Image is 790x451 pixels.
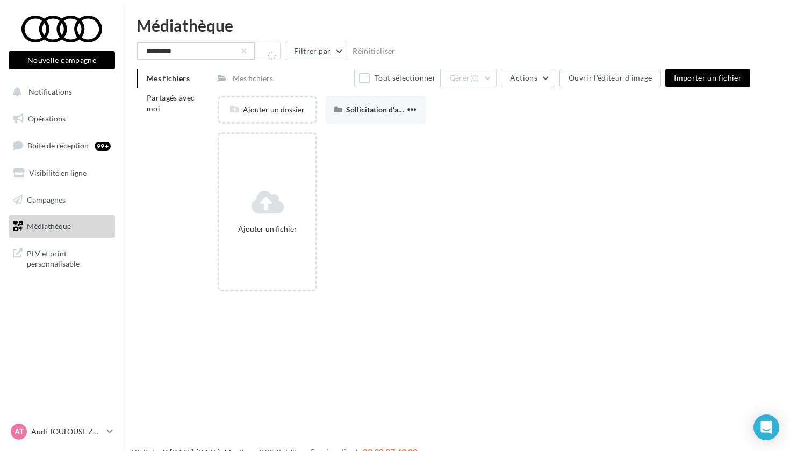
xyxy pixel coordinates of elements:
span: (0) [470,74,479,82]
div: 99+ [95,142,111,151]
div: Open Intercom Messenger [753,414,779,440]
a: Visibilité en ligne [6,162,117,184]
button: Notifications [6,81,113,103]
button: Ouvrir l'éditeur d'image [559,69,661,87]
button: Réinitialiser [348,45,400,58]
a: Médiathèque [6,215,117,238]
p: Audi TOULOUSE ZAC [31,426,103,437]
span: Campagnes [27,195,66,204]
div: Ajouter un fichier [224,224,311,234]
div: Ajouter un dossier [219,104,315,115]
span: Opérations [28,114,66,123]
a: Opérations [6,108,117,130]
span: AT [15,426,24,437]
span: Actions [510,73,537,82]
span: Boîte de réception [27,141,89,150]
span: Partagés avec moi [147,93,195,113]
a: AT Audi TOULOUSE ZAC [9,421,115,442]
a: Campagnes [6,189,117,211]
span: Importer un fichier [674,73,742,82]
button: Filtrer par [285,42,348,60]
div: Mes fichiers [233,73,273,84]
span: PLV et print personnalisable [27,246,111,269]
button: Gérer(0) [441,69,497,87]
div: Médiathèque [137,17,777,33]
a: Boîte de réception99+ [6,134,117,157]
button: Actions [501,69,555,87]
button: Nouvelle campagne [9,51,115,69]
span: Notifications [28,87,72,96]
span: Sollicitation d'avis [346,105,407,114]
span: Visibilité en ligne [29,168,87,177]
a: PLV et print personnalisable [6,242,117,274]
span: Médiathèque [27,221,71,231]
button: Importer un fichier [665,69,750,87]
button: Tout sélectionner [354,69,440,87]
span: Mes fichiers [147,74,190,83]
